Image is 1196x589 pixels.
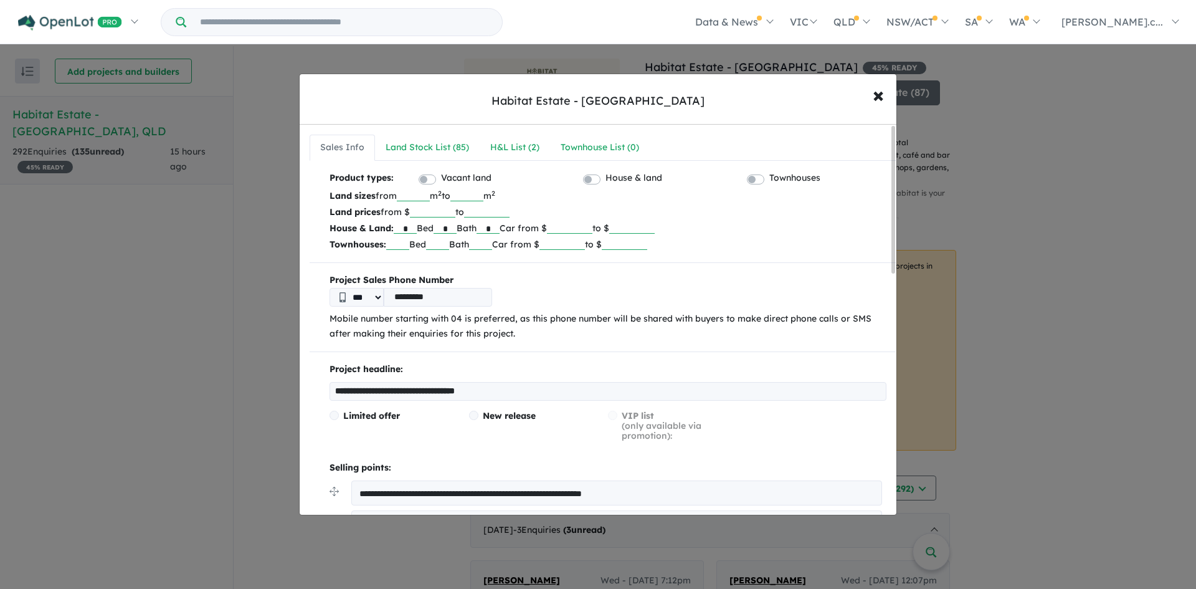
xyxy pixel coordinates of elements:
p: from m to m [330,188,886,204]
img: drag.svg [330,487,339,496]
sup: 2 [438,189,442,198]
p: Bed Bath Car from $ to $ [330,236,886,252]
label: House & land [605,171,662,186]
b: Land prices [330,206,381,218]
p: Bed Bath Car from $ to $ [330,220,886,236]
p: Mobile number starting with 04 is preferred, as this phone number will be shared with buyers to m... [330,312,886,342]
p: Selling points: [330,461,886,476]
img: Phone icon [339,292,346,302]
span: [PERSON_NAME].c... [1061,16,1163,28]
b: Townhouses: [330,239,386,250]
p: from $ to [330,204,886,220]
div: Sales Info [320,140,364,155]
span: × [873,81,884,108]
div: Townhouse List ( 0 ) [561,140,639,155]
span: Limited offer [343,410,400,421]
img: Openlot PRO Logo White [18,15,122,31]
div: Land Stock List ( 85 ) [386,140,469,155]
label: Vacant land [441,171,491,186]
b: Project Sales Phone Number [330,273,886,288]
sup: 2 [491,189,495,198]
input: Try estate name, suburb, builder or developer [189,9,500,36]
b: Product types: [330,171,394,188]
b: Land sizes [330,190,376,201]
label: Townhouses [769,171,820,186]
div: H&L List ( 2 ) [490,140,539,155]
div: Habitat Estate - [GEOGRAPHIC_DATA] [491,93,705,109]
b: House & Land: [330,223,394,234]
p: Project headline: [330,362,886,377]
span: New release [483,410,536,421]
